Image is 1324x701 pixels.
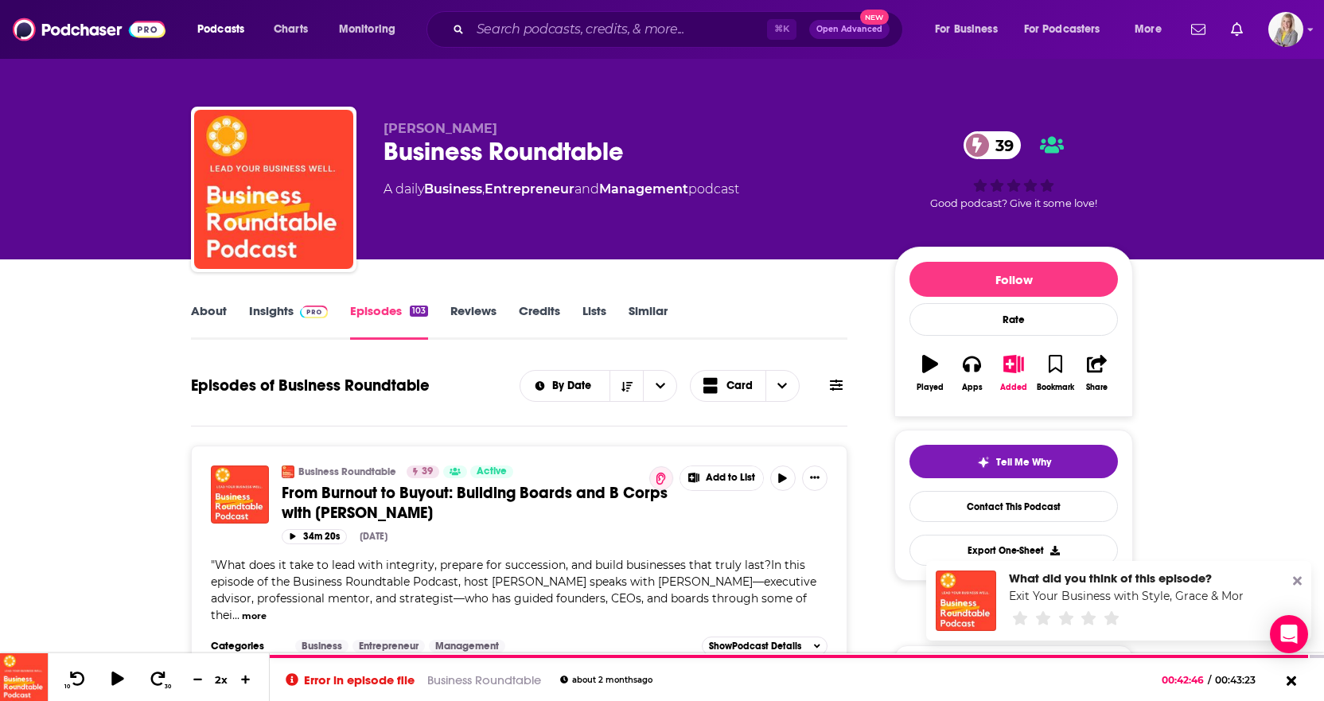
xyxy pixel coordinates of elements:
span: For Business [935,18,998,41]
button: Choose View [690,370,800,402]
input: Search podcasts, credits, & more... [470,17,767,42]
span: Active [477,464,507,480]
a: Management [429,640,505,652]
span: and [574,181,599,197]
a: Similar [629,303,668,340]
div: Rate [909,303,1118,336]
button: open menu [186,17,265,42]
button: 34m 20s [282,529,347,544]
div: What did you think of this episode? [1009,571,1243,586]
span: 10 [64,683,70,690]
button: Show profile menu [1268,12,1303,47]
span: Open Advanced [816,25,882,33]
a: Exit Your Business with Style, Grace & More Money [1009,589,1291,603]
button: tell me why sparkleTell Me Why [909,445,1118,478]
span: Add to List [706,472,755,484]
div: Search podcasts, credits, & more... [442,11,918,48]
div: 39Good podcast? Give it some love! [894,121,1133,220]
button: Open AdvancedNew [809,20,890,39]
span: , [482,181,485,197]
div: Share [1086,383,1108,392]
span: Logged in as ShelbySledge [1268,12,1303,47]
a: Management [599,181,688,197]
a: Pro website [1100,651,1127,666]
img: User Profile [1268,12,1303,47]
button: 10 [61,670,92,690]
span: ⌘ K [767,19,796,40]
button: Sort Direction [609,371,643,401]
div: Open Intercom Messenger [1270,615,1308,653]
h3: Categories [211,640,282,652]
span: Monitoring [339,18,395,41]
a: Episodes103 [350,303,428,340]
a: Business [295,640,349,652]
span: 00:42:46 [1162,674,1208,686]
div: 2 x [208,673,236,686]
button: open menu [1123,17,1182,42]
a: About [191,303,227,340]
button: Apps [951,345,992,402]
div: Added [1000,383,1027,392]
span: Podcasts [197,18,244,41]
button: Follow [909,262,1118,297]
img: Business Roundtable [282,465,294,478]
a: Reviews [450,303,496,340]
span: More [1135,18,1162,41]
span: Charts [274,18,308,41]
button: open menu [328,17,416,42]
span: From Burnout to Buyout: Building Boards and B Corps with [PERSON_NAME] [282,483,668,523]
a: Business Roundtable [427,672,541,687]
div: about 2 months ago [560,676,652,684]
a: 39 [407,465,439,478]
span: For Podcasters [1024,18,1100,41]
a: Show notifications dropdown [1225,16,1249,43]
span: Card [726,380,753,391]
img: Business Roundtable [194,110,353,269]
span: 39 [422,464,433,480]
a: From Burnout to Buyout: Building Boards and B Corps with [PERSON_NAME] [282,483,668,523]
span: 39 [979,131,1022,159]
a: 39 [964,131,1022,159]
button: Show More Button [680,466,763,490]
span: New [860,10,889,25]
button: 30 [144,670,174,690]
button: Added [993,345,1034,402]
div: Apps [962,383,983,392]
a: Business Roundtable [298,465,396,478]
span: Tell Me Why [996,456,1051,469]
a: Entrepreneur [352,640,425,652]
h1: Episodes of Business Roundtable [191,376,430,395]
img: tell me why sparkle [977,456,990,469]
button: more [242,609,267,623]
button: Export One-Sheet [909,535,1118,566]
button: Played [909,345,951,402]
a: Charts [263,17,317,42]
span: [PERSON_NAME] [384,121,497,136]
span: / [1208,674,1211,686]
button: open menu [1014,17,1123,42]
span: ... [232,608,239,622]
img: Podchaser - Follow, Share and Rate Podcasts [13,14,165,45]
a: Business [424,181,482,197]
span: 00:43:23 [1211,674,1271,686]
span: " [211,558,816,622]
a: Entrepreneur [485,181,574,197]
div: [DATE] [360,531,387,542]
div: Error in episode file [286,672,414,687]
div: Played [917,383,944,392]
button: open menu [643,371,676,401]
button: Bookmark [1034,345,1076,402]
span: Good podcast? Give it some love! [930,197,1097,209]
span: By Date [552,380,597,391]
img: From Burnout to Buyout: Building Boards and B Corps with Jonathan Bennett [211,465,269,524]
a: Contact This Podcast [909,491,1118,522]
img: Exit Your Business with Style, Grace & More Money [936,571,996,631]
div: 103 [410,306,428,317]
a: Show notifications dropdown [1185,16,1212,43]
a: Lists [582,303,606,340]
